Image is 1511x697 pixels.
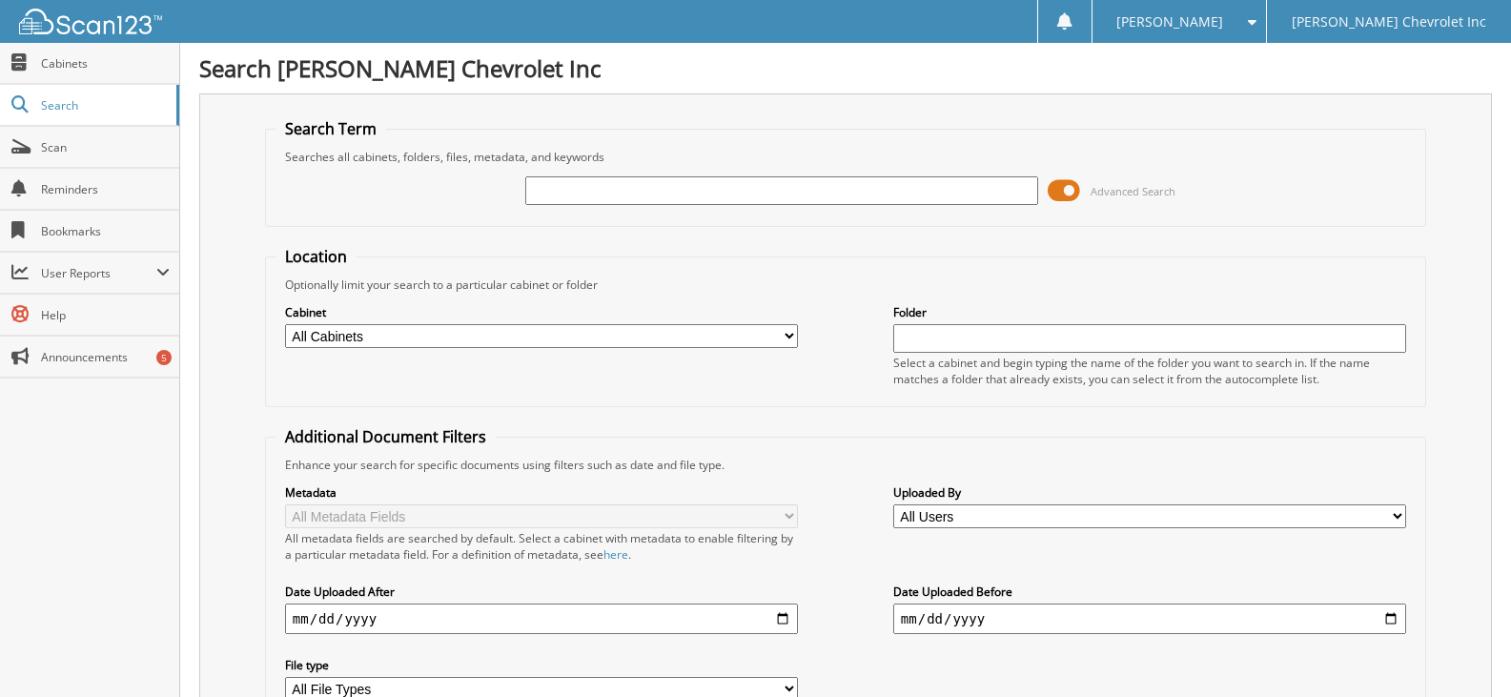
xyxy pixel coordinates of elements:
label: Date Uploaded Before [893,584,1406,600]
span: User Reports [41,265,156,281]
div: Searches all cabinets, folders, files, metadata, and keywords [276,149,1416,165]
span: Scan [41,139,170,155]
input: end [893,604,1406,634]
span: Search [41,97,167,113]
div: Select a cabinet and begin typing the name of the folder you want to search in. If the name match... [893,355,1406,387]
span: Announcements [41,349,170,365]
span: Reminders [41,181,170,197]
span: Cabinets [41,55,170,72]
label: Date Uploaded After [285,584,798,600]
label: Metadata [285,484,798,501]
label: Uploaded By [893,484,1406,501]
label: Cabinet [285,304,798,320]
span: Advanced Search [1091,184,1175,198]
span: Bookmarks [41,223,170,239]
input: start [285,604,798,634]
div: 5 [156,350,172,365]
label: Folder [893,304,1406,320]
h1: Search [PERSON_NAME] Chevrolet Inc [199,52,1492,84]
img: scan123-logo-white.svg [19,9,162,34]
div: Optionally limit your search to a particular cabinet or folder [276,277,1416,293]
div: All metadata fields are searched by default. Select a cabinet with metadata to enable filtering b... [285,530,798,563]
legend: Additional Document Filters [276,426,496,447]
a: here [603,546,628,563]
div: Enhance your search for specific documents using filters such as date and file type. [276,457,1416,473]
span: Help [41,307,170,323]
span: [PERSON_NAME] [1116,16,1223,28]
legend: Search Term [276,118,386,139]
label: File type [285,657,798,673]
legend: Location [276,246,357,267]
span: [PERSON_NAME] Chevrolet Inc [1292,16,1486,28]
